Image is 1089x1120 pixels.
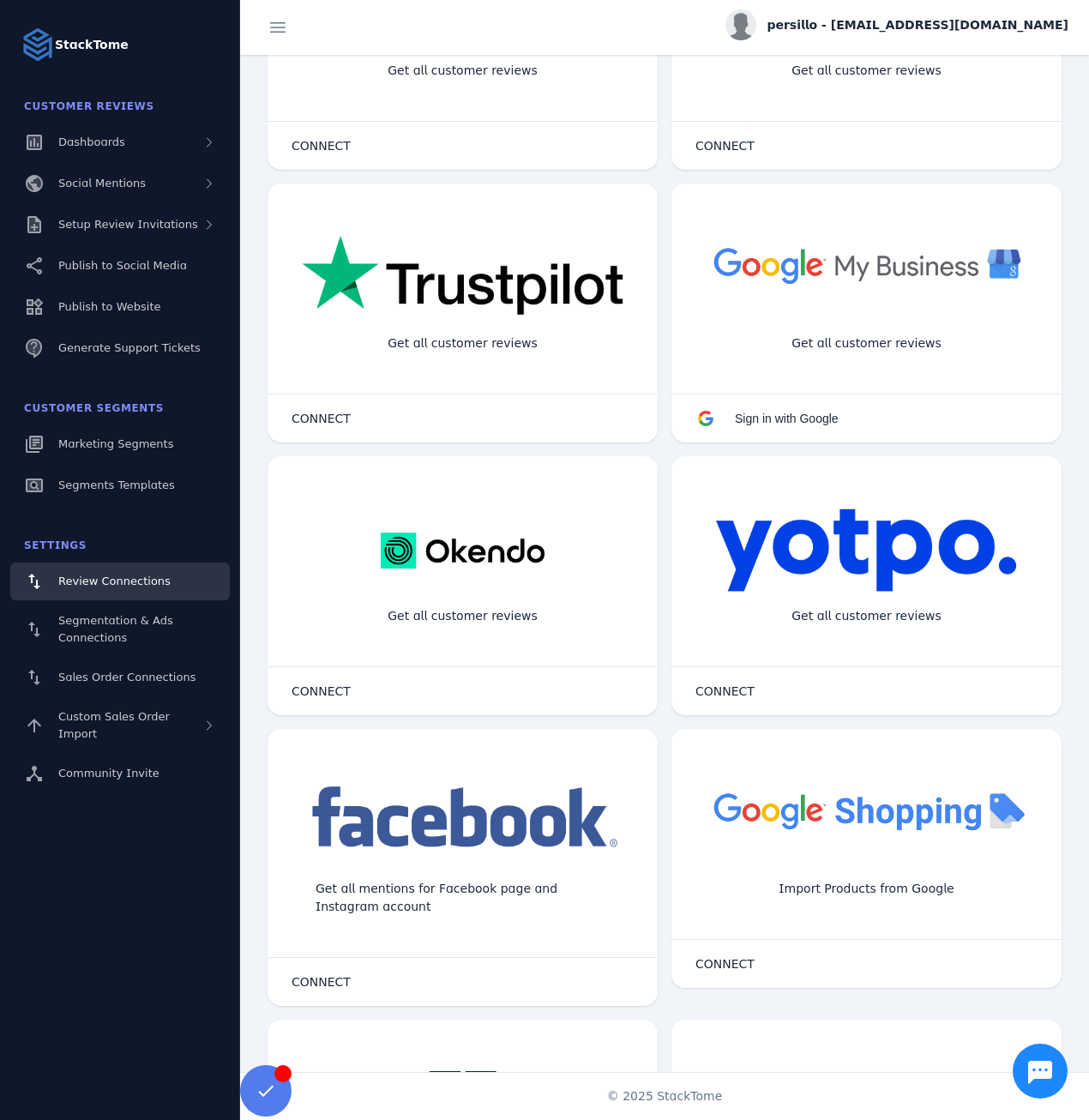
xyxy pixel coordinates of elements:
[58,218,198,231] span: Setup Review Invitations
[678,947,772,981] button: CONNECT
[274,401,368,436] button: CONNECT
[58,177,146,190] span: Social Mentions
[374,321,551,366] div: Get all customer reviews
[58,259,187,272] span: Publish to Social Media
[778,321,955,366] div: Get all customer reviews
[274,674,368,708] button: CONNECT
[381,508,544,593] img: okendo.webp
[274,965,368,999] button: CONNECT
[10,563,230,600] a: Review Connections
[10,329,230,367] a: Generate Support Tickets
[10,659,230,696] a: Sales Order Connections
[607,1087,723,1105] span: © 2025 StackTome
[302,235,623,318] img: trustpilot.png
[10,288,230,326] a: Publish to Website
[706,780,1027,840] img: googleshopping.png
[24,100,154,112] span: Customer Reviews
[58,437,173,450] span: Marketing Segments
[302,866,623,930] div: Get all mentions for Facebook page and Instagram account
[10,755,230,792] a: Community Invite
[678,674,772,708] button: CONNECT
[735,412,839,425] span: Sign in with Google
[58,614,173,644] span: Segmentation & Ads Connections
[706,235,1027,295] img: googlebusiness.png
[24,539,87,551] span: Settings
[292,412,351,425] span: CONNECT
[58,671,196,683] span: Sales Order Connections
[715,508,1018,593] img: yotpo.png
[58,767,159,780] span: Community Invite
[10,425,230,463] a: Marketing Segments
[10,247,230,285] a: Publish to Social Media
[678,129,772,163] button: CONNECT
[58,479,175,491] span: Segments Templates
[21,27,55,62] img: Logo image
[374,593,551,639] div: Get all customer reviews
[292,140,351,152] span: CONNECT
[725,9,1068,40] button: persillo - [EMAIL_ADDRESS][DOMAIN_NAME]
[274,129,368,163] button: CONNECT
[24,402,164,414] span: Customer Segments
[58,575,171,587] span: Review Connections
[302,780,623,856] img: facebook.png
[778,593,955,639] div: Get all customer reviews
[58,341,201,354] span: Generate Support Tickets
[695,958,755,970] span: CONNECT
[695,685,755,697] span: CONNECT
[10,604,230,655] a: Segmentation & Ads Connections
[292,976,351,988] span: CONNECT
[767,16,1068,34] span: persillo - [EMAIL_ADDRESS][DOMAIN_NAME]
[725,9,756,40] img: profile.jpg
[55,36,129,54] strong: StackTome
[58,135,125,148] span: Dashboards
[10,467,230,504] a: Segments Templates
[778,48,955,93] div: Get all customer reviews
[765,866,967,912] div: Import Products from Google
[292,685,351,697] span: CONNECT
[58,300,160,313] span: Publish to Website
[695,140,755,152] span: CONNECT
[678,401,856,436] button: Sign in with Google
[58,710,170,740] span: Custom Sales Order Import
[374,48,551,93] div: Get all customer reviews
